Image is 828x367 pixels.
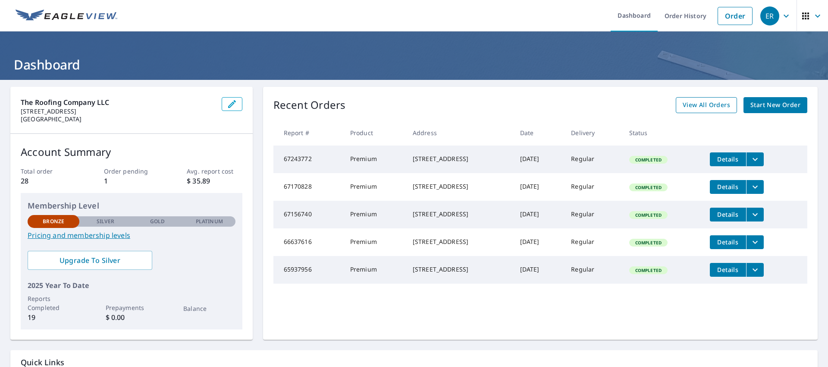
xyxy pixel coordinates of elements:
[273,201,343,228] td: 67156740
[104,176,159,186] p: 1
[746,180,764,194] button: filesDropdownBtn-67170828
[21,97,215,108] p: The Roofing Company LLC
[16,9,117,22] img: EV Logo
[564,201,622,228] td: Regular
[513,228,565,256] td: [DATE]
[273,97,346,113] p: Recent Orders
[564,120,622,146] th: Delivery
[28,312,79,323] p: 19
[715,238,741,246] span: Details
[513,201,565,228] td: [DATE]
[513,146,565,173] td: [DATE]
[413,210,506,218] div: [STREET_ADDRESS]
[187,167,242,176] p: Avg. report cost
[343,146,406,173] td: Premium
[196,218,223,225] p: Platinum
[21,115,215,123] p: [GEOGRAPHIC_DATA]
[150,218,165,225] p: Gold
[413,265,506,274] div: [STREET_ADDRESS]
[760,6,779,25] div: ER
[343,256,406,284] td: Premium
[715,210,741,218] span: Details
[273,228,343,256] td: 66637616
[28,294,79,312] p: Reports Completed
[21,176,76,186] p: 28
[630,184,667,190] span: Completed
[273,256,343,284] td: 65937956
[513,120,565,146] th: Date
[413,237,506,246] div: [STREET_ADDRESS]
[710,235,746,249] button: detailsBtn-66637616
[413,155,506,163] div: [STREET_ADDRESS]
[21,167,76,176] p: Total order
[622,120,703,146] th: Status
[564,228,622,256] td: Regular
[187,176,242,186] p: $ 35.89
[746,208,764,221] button: filesDropdownBtn-67156740
[97,218,115,225] p: Silver
[406,120,513,146] th: Address
[106,303,157,312] p: Prepayments
[710,180,746,194] button: detailsBtn-67170828
[513,173,565,201] td: [DATE]
[710,263,746,277] button: detailsBtn-65937956
[630,157,667,163] span: Completed
[683,100,730,111] span: View All Orders
[630,240,667,246] span: Completed
[273,146,343,173] td: 67243772
[43,218,64,225] p: Bronze
[413,182,506,191] div: [STREET_ADDRESS]
[564,256,622,284] td: Regular
[104,167,159,176] p: Order pending
[343,228,406,256] td: Premium
[28,230,235,240] a: Pricing and membership levels
[630,267,667,273] span: Completed
[183,304,235,313] p: Balance
[715,155,741,163] span: Details
[746,152,764,166] button: filesDropdownBtn-67243772
[743,97,807,113] a: Start New Order
[21,144,242,160] p: Account Summary
[343,120,406,146] th: Product
[21,108,215,115] p: [STREET_ADDRESS]
[630,212,667,218] span: Completed
[273,173,343,201] td: 67170828
[34,256,145,265] span: Upgrade To Silver
[513,256,565,284] td: [DATE]
[746,263,764,277] button: filesDropdownBtn-65937956
[746,235,764,249] button: filesDropdownBtn-66637616
[28,200,235,212] p: Membership Level
[710,152,746,166] button: detailsBtn-67243772
[564,146,622,173] td: Regular
[676,97,737,113] a: View All Orders
[710,208,746,221] button: detailsBtn-67156740
[715,183,741,191] span: Details
[10,56,818,73] h1: Dashboard
[715,266,741,274] span: Details
[106,312,157,323] p: $ 0.00
[28,280,235,291] p: 2025 Year To Date
[273,120,343,146] th: Report #
[564,173,622,201] td: Regular
[718,7,753,25] a: Order
[343,201,406,228] td: Premium
[28,251,152,270] a: Upgrade To Silver
[343,173,406,201] td: Premium
[750,100,800,111] span: Start New Order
